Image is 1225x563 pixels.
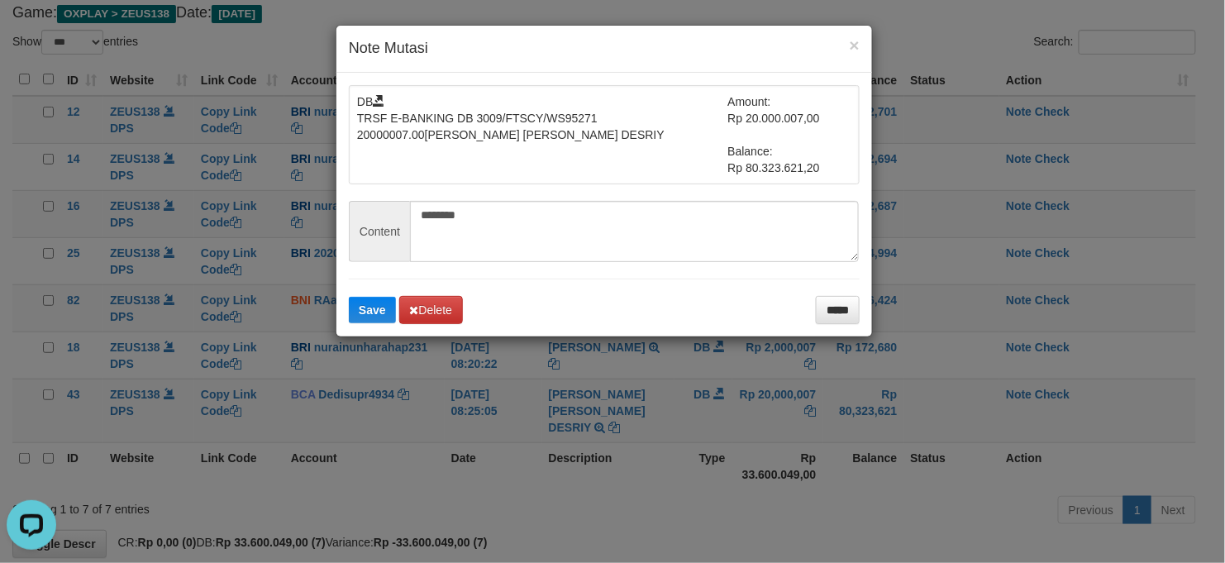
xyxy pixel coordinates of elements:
button: × [850,36,860,54]
h4: Note Mutasi [349,38,860,60]
td: DB TRSF E-BANKING DB 3009/FTSCY/WS95271 20000007.00[PERSON_NAME] [PERSON_NAME] DESRIY [357,93,728,176]
button: Save [349,297,396,323]
span: Content [349,201,410,263]
button: Open LiveChat chat widget [7,7,56,56]
td: Amount: Rp 20.000.007,00 Balance: Rp 80.323.621,20 [728,93,852,176]
span: Save [359,303,386,317]
span: Delete [410,303,452,317]
button: Delete [399,296,463,324]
